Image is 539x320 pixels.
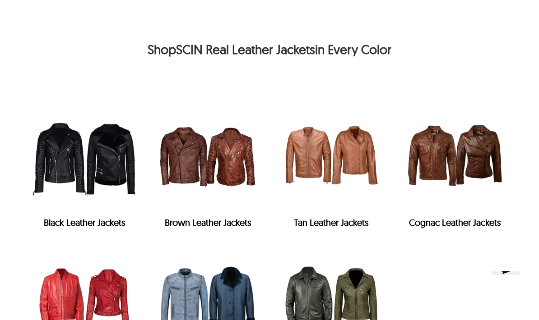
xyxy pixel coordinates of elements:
img: Shop Brown Leather Jackets [150,98,265,212]
div: Tan Leather Jackets [274,217,389,228]
a: Shop Black Leather Jackets Black Leather Jackets [27,98,142,233]
a: Shop Brown Leather JacketsBrown Leather Jackets [150,98,265,233]
div: Brown Leather Jackets [150,217,265,228]
div: Cognac Leather Jackets [398,217,512,228]
img: Shop Cognac Leather Jackets [398,98,512,212]
div: Black Leather Jackets [27,217,142,228]
a: Shop Cognac Leather JacketsCognac Leather Jackets [398,98,512,233]
a: SCIN Real Leather Jackets [176,41,315,57]
img: Shop Black Leather Jackets [27,98,142,212]
iframe: chat widget [488,271,531,313]
h2: Shop in Every Color [27,41,512,62]
div: Cognac Leather Jackets [398,98,512,233]
div: Black Leather Jackets [27,98,142,233]
img: Shop Tan Leather Jackets [274,98,389,212]
div: Brown Leather Jackets [150,98,265,233]
div: Tan Leather Jackets [274,98,389,233]
a: Shop Tan Leather JacketsTan Leather Jackets [274,98,389,233]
